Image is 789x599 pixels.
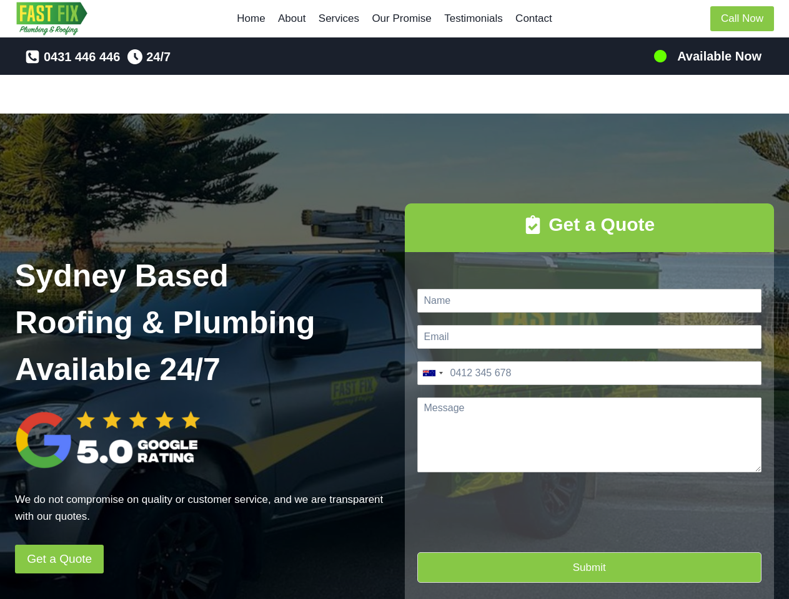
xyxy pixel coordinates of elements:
[231,4,272,34] a: Home
[231,4,558,34] nav: Primary Navigation
[677,47,762,66] h5: Available Now
[365,4,438,34] a: Our Promise
[146,47,171,67] span: 24/7
[438,4,509,34] a: Testimonials
[15,545,104,573] a: Get a Quote
[509,4,558,34] a: Contact
[418,362,447,384] button: Selected country
[27,550,92,569] span: Get a Quote
[417,361,762,385] input: Phone
[548,214,655,235] strong: Get a Quote
[710,6,774,32] a: Call Now
[15,491,385,525] p: We do not compromise on quality or customer service, and we are transparent with our quotes.
[44,47,120,67] span: 0431 446 446
[15,253,385,393] h1: Sydney Based Roofing & Plumbing Available 24/7
[312,4,366,34] a: Services
[25,47,120,67] a: 0431 446 446
[417,289,762,313] input: Name
[417,485,607,578] iframe: reCAPTCHA
[653,49,668,64] img: 100-percents.png
[417,552,762,583] button: Submit
[417,325,762,349] input: Email
[272,4,312,34] a: About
